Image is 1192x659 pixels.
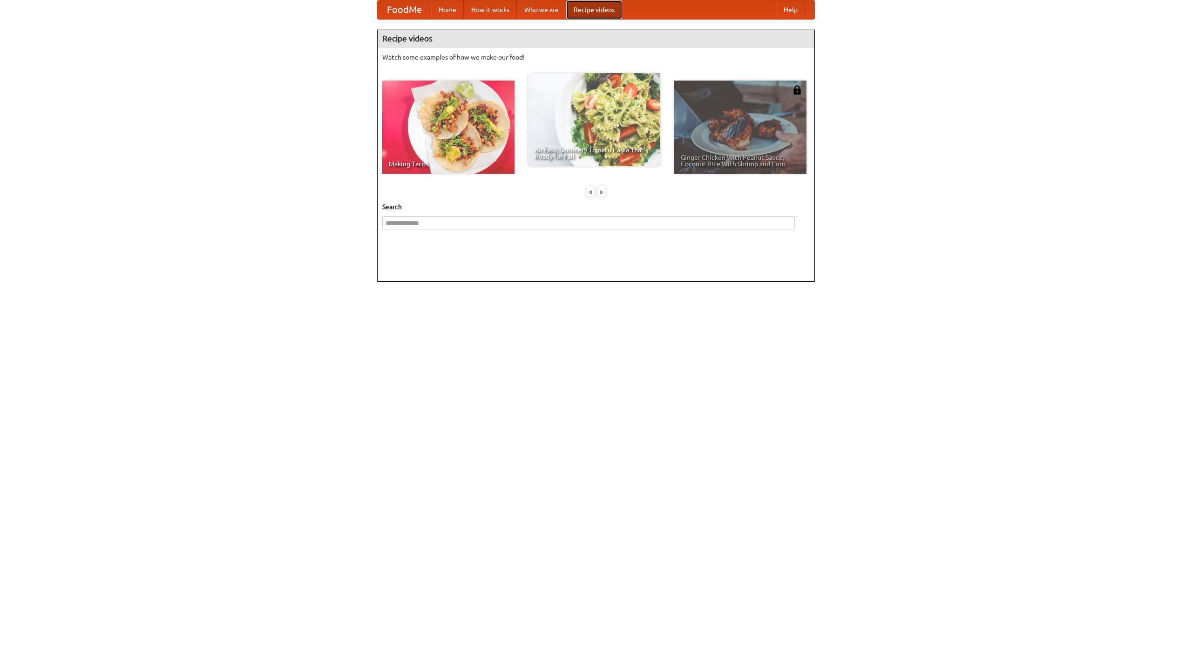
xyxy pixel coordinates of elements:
a: Recipe videos [566,0,622,19]
a: Help [776,0,805,19]
h5: Search [382,202,810,211]
a: An Easy, Summery Tomato Pasta That's Ready for Fall [528,73,660,166]
img: 483408.png [792,85,802,95]
a: Who we are [517,0,566,19]
p: Watch some examples of how we make our food! [382,53,810,62]
div: » [597,186,606,197]
div: « [586,186,595,197]
h4: Recipe videos [378,29,814,48]
a: Making Tacos [382,81,515,174]
span: Making Tacos [389,161,508,167]
span: An Easy, Summery Tomato Pasta That's Ready for Fall [535,147,654,160]
a: How it works [464,0,517,19]
a: FoodMe [378,0,431,19]
a: Home [431,0,464,19]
